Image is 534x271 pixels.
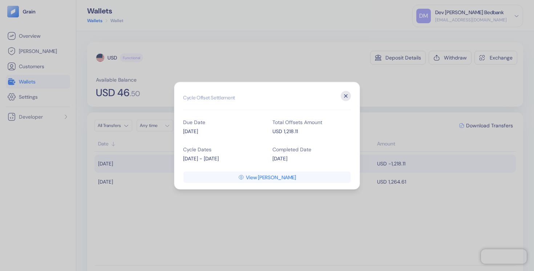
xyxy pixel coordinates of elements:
[246,174,296,180] span: View [PERSON_NAME]
[183,119,262,124] div: Due Date
[183,147,262,152] div: Cycle Dates
[272,119,351,124] div: Total Offsets Amount
[183,171,351,183] button: View [PERSON_NAME]
[183,127,262,135] div: [DATE]
[272,155,351,162] div: [DATE]
[183,155,262,162] div: [DATE] - [DATE]
[183,91,351,110] h2: Cycle Offset Settlement
[272,147,351,152] div: Completed Date
[272,127,351,135] div: USD 1,218.11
